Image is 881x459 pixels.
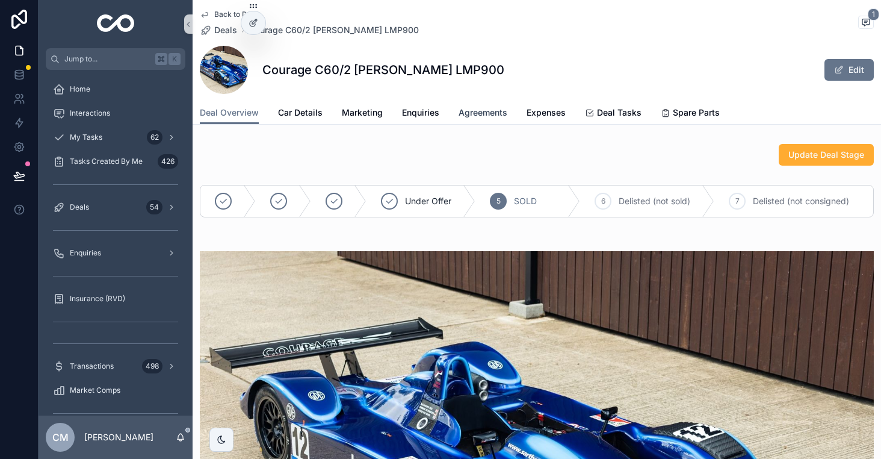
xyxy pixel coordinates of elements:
[170,54,179,64] span: K
[70,157,143,166] span: Tasks Created By Me
[147,130,162,145] div: 62
[402,107,439,119] span: Enquiries
[200,107,259,119] span: Deal Overview
[527,107,566,119] span: Expenses
[278,107,323,119] span: Car Details
[496,196,501,206] span: 5
[52,430,69,445] span: CM
[46,242,185,264] a: Enquiries
[46,355,185,377] a: Transactions498
[200,102,259,125] a: Deal Overview
[527,102,566,126] a: Expenses
[585,102,641,126] a: Deal Tasks
[753,195,849,207] span: Delisted (not consigned)
[214,10,261,19] span: Back to Deals
[262,61,504,78] h1: Courage C60/2 [PERSON_NAME] LMP900
[70,84,90,94] span: Home
[70,202,89,212] span: Deals
[200,24,237,36] a: Deals
[70,248,101,258] span: Enquiries
[70,133,102,142] span: My Tasks
[788,149,864,161] span: Update Deal Stage
[601,196,605,206] span: 6
[46,78,185,100] a: Home
[46,379,185,401] a: Market Comps
[342,102,383,126] a: Marketing
[39,70,193,416] div: scrollable content
[342,107,383,119] span: Marketing
[158,154,178,169] div: 426
[405,195,451,207] span: Under Offer
[97,14,135,34] img: App logo
[459,107,507,119] span: Agreements
[619,195,690,207] span: Delisted (not sold)
[70,108,110,118] span: Interactions
[249,24,419,36] a: Courage C60/2 [PERSON_NAME] LMP900
[779,144,874,166] button: Update Deal Stage
[46,126,185,148] a: My Tasks62
[402,102,439,126] a: Enquiries
[673,107,720,119] span: Spare Parts
[146,200,162,214] div: 54
[84,431,153,443] p: [PERSON_NAME]
[278,102,323,126] a: Car Details
[514,195,537,207] span: SOLD
[46,48,185,70] button: Jump to...K
[459,102,507,126] a: Agreements
[46,288,185,310] a: Insurance (RVD)
[858,16,874,31] button: 1
[70,294,125,304] span: Insurance (RVD)
[70,386,120,395] span: Market Comps
[200,10,261,19] a: Back to Deals
[142,359,162,373] div: 498
[46,196,185,218] a: Deals54
[735,196,740,206] span: 7
[46,151,185,172] a: Tasks Created By Me426
[64,54,150,64] span: Jump to...
[214,24,237,36] span: Deals
[661,102,720,126] a: Spare Parts
[824,59,874,81] button: Edit
[46,102,185,124] a: Interactions
[868,8,879,20] span: 1
[70,361,114,371] span: Transactions
[597,107,641,119] span: Deal Tasks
